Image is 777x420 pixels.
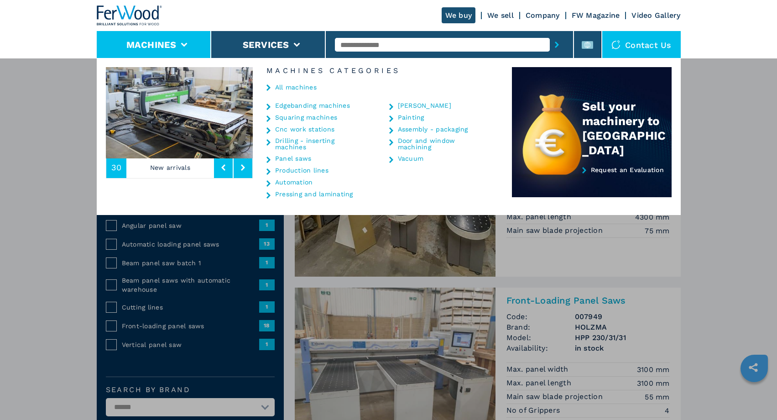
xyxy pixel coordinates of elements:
a: Door and window machining [398,137,489,150]
button: Services [243,39,289,50]
button: submit-button [550,34,564,55]
a: Panel saws [275,155,312,162]
a: We buy [442,7,476,23]
img: Ferwood [97,5,162,26]
div: Contact us [602,31,681,58]
img: image [253,67,400,158]
a: Painting [398,114,424,121]
a: Automation [275,179,313,185]
a: Squaring machines [275,114,337,121]
img: image [106,67,253,158]
img: Contact us [611,40,621,49]
a: All machines [275,84,317,90]
a: Cnc work stations [275,126,334,132]
span: 30 [111,163,122,172]
div: Sell your machinery to [GEOGRAPHIC_DATA] [582,99,672,157]
a: Edgebanding machines [275,102,350,109]
a: Production lines [275,167,329,173]
a: Video Gallery [631,11,680,20]
a: Company [526,11,560,20]
p: New arrivals [126,157,214,178]
button: Machines [126,39,177,50]
a: FW Magazine [572,11,620,20]
a: We sell [487,11,514,20]
a: Pressing and laminating [275,191,353,197]
h6: Machines Categories [253,67,512,74]
a: Request an Evaluation [512,166,672,198]
a: Assembly - packaging [398,126,468,132]
a: Vacuum [398,155,424,162]
a: Drilling - inserting machines [275,137,366,150]
a: [PERSON_NAME] [398,102,451,109]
